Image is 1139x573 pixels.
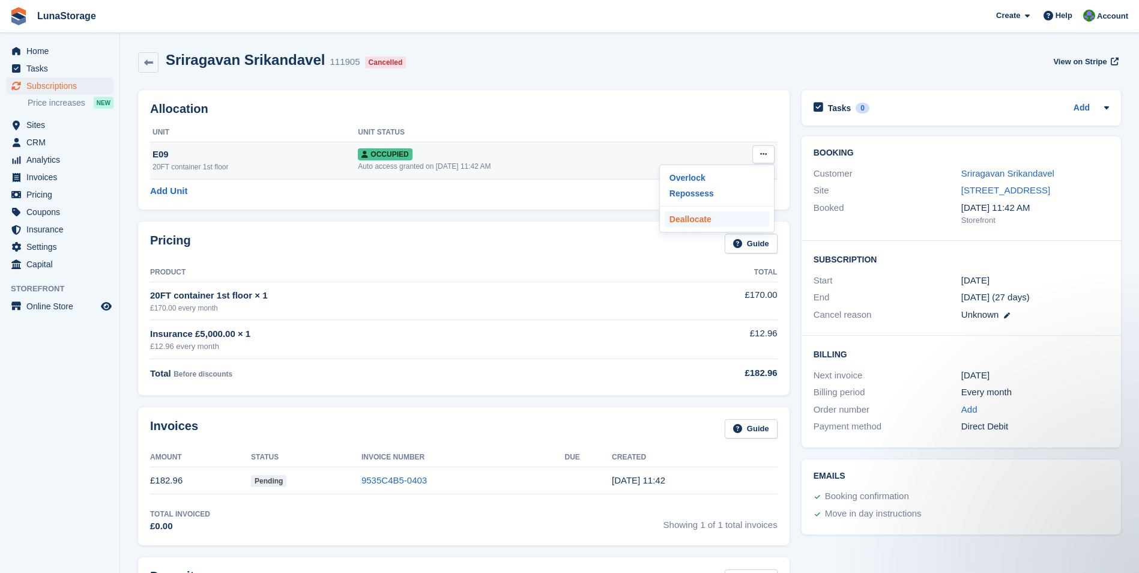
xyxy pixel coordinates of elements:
[26,186,98,203] span: Pricing
[6,221,113,238] a: menu
[251,475,286,487] span: Pending
[10,7,28,25] img: stora-icon-8386f47178a22dfd0bd8f6a31ec36ba5ce8667c1dd55bd0f319d3a0aa187defe.svg
[641,320,778,359] td: £12.96
[856,103,869,114] div: 0
[6,186,113,203] a: menu
[1074,102,1090,115] a: Add
[6,204,113,220] a: menu
[665,170,769,186] a: Overlock
[6,77,113,94] a: menu
[150,520,210,533] div: £0.00
[665,211,769,227] a: Deallocate
[358,161,710,172] div: Auto access granted on [DATE] 11:42 AM
[150,368,171,378] span: Total
[814,348,1109,360] h2: Billing
[6,256,113,273] a: menu
[26,256,98,273] span: Capital
[6,169,113,186] a: menu
[612,448,778,467] th: Created
[26,134,98,151] span: CRM
[961,214,1109,226] div: Storefront
[26,60,98,77] span: Tasks
[99,299,113,314] a: Preview store
[32,6,101,26] a: LunaStorage
[961,420,1109,434] div: Direct Debit
[996,10,1020,22] span: Create
[6,60,113,77] a: menu
[828,103,851,114] h2: Tasks
[814,184,961,198] div: Site
[665,186,769,201] a: Repossess
[814,386,961,399] div: Billing period
[28,97,85,109] span: Price increases
[28,96,113,109] a: Price increases NEW
[365,56,406,68] div: Cancelled
[26,221,98,238] span: Insurance
[814,403,961,417] div: Order number
[1056,10,1072,22] span: Help
[725,234,778,253] a: Guide
[961,369,1109,383] div: [DATE]
[961,168,1054,178] a: Sriragavan Srikandavel
[150,234,191,253] h2: Pricing
[150,303,641,314] div: £170.00 every month
[26,169,98,186] span: Invoices
[725,419,778,439] a: Guide
[358,123,710,142] th: Unit Status
[6,151,113,168] a: menu
[825,507,922,521] div: Move in day instructions
[612,475,665,485] time: 2025-10-02 10:42:06 UTC
[153,148,358,162] div: E09
[358,148,412,160] span: Occupied
[150,123,358,142] th: Unit
[961,292,1030,302] span: [DATE] (27 days)
[150,184,187,198] a: Add Unit
[330,55,360,69] div: 111905
[251,448,361,467] th: Status
[150,509,210,520] div: Total Invoiced
[825,490,909,504] div: Booking confirmation
[961,201,1109,215] div: [DATE] 11:42 AM
[565,448,612,467] th: Due
[94,97,113,109] div: NEW
[174,370,232,378] span: Before discounts
[641,263,778,282] th: Total
[11,283,119,295] span: Storefront
[6,134,113,151] a: menu
[961,309,999,320] span: Unknown
[961,386,1109,399] div: Every month
[26,204,98,220] span: Coupons
[961,185,1050,195] a: [STREET_ADDRESS]
[150,263,641,282] th: Product
[814,369,961,383] div: Next invoice
[150,289,641,303] div: 20FT container 1st floor × 1
[26,298,98,315] span: Online Store
[6,117,113,133] a: menu
[153,162,358,172] div: 20FT container 1st floor
[814,274,961,288] div: Start
[814,201,961,226] div: Booked
[150,327,641,341] div: Insurance £5,000.00 × 1
[26,43,98,59] span: Home
[26,151,98,168] span: Analytics
[1053,56,1107,68] span: View on Stripe
[6,298,113,315] a: menu
[361,475,427,485] a: 9535C4B5-0403
[663,509,778,533] span: Showing 1 of 1 total invoices
[1097,10,1128,22] span: Account
[26,77,98,94] span: Subscriptions
[150,448,251,467] th: Amount
[961,403,977,417] a: Add
[814,253,1109,265] h2: Subscription
[6,43,113,59] a: menu
[1083,10,1095,22] img: Cathal Vaughan
[150,419,198,439] h2: Invoices
[26,238,98,255] span: Settings
[961,274,989,288] time: 2025-10-02 00:00:00 UTC
[150,467,251,494] td: £182.96
[814,420,961,434] div: Payment method
[150,341,641,353] div: £12.96 every month
[814,291,961,305] div: End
